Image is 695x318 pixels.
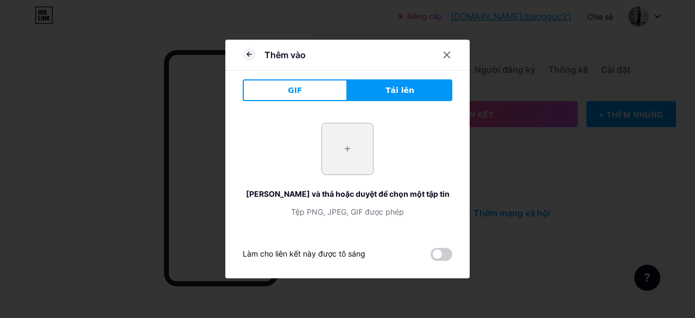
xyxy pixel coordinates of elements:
font: GIF [288,86,302,95]
font: [PERSON_NAME] và thả hoặc duyệt để chọn một tập tin [246,189,450,198]
font: Làm cho liên kết này được tô sáng [243,249,365,258]
button: GIF [243,79,347,101]
font: Thêm vào [264,49,306,60]
font: Tệp PNG, JPEG, GIF được phép [291,207,404,216]
button: Tải lên [347,79,452,101]
font: Tải lên [386,86,414,95]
